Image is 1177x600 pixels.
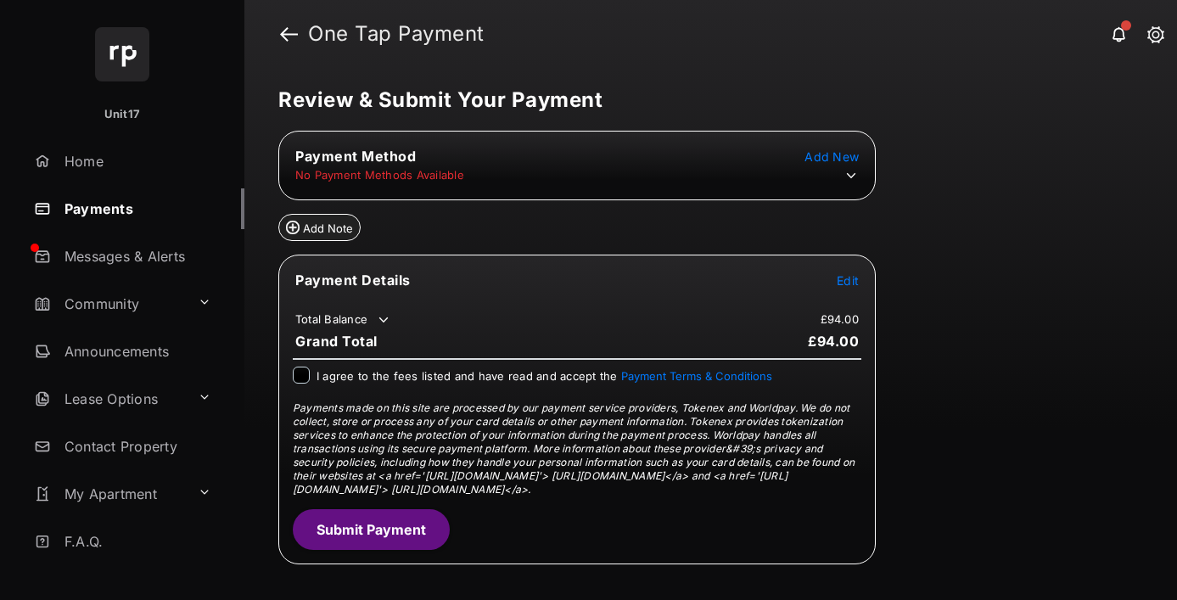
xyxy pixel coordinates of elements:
button: Submit Payment [293,509,450,550]
a: Home [27,141,244,182]
a: Contact Property [27,426,244,467]
span: Payments made on this site are processed by our payment service providers, Tokenex and Worldpay. ... [293,401,855,496]
a: Community [27,283,191,324]
p: Unit17 [104,106,141,123]
a: My Apartment [27,474,191,514]
td: Total Balance [294,311,392,328]
button: Add Note [278,214,361,241]
h5: Review & Submit Your Payment [278,90,1129,110]
td: £94.00 [820,311,860,327]
a: Messages & Alerts [27,236,244,277]
td: No Payment Methods Available [294,167,465,182]
span: Payment Method [295,148,416,165]
img: svg+xml;base64,PHN2ZyB4bWxucz0iaHR0cDovL3d3dy53My5vcmcvMjAwMC9zdmciIHdpZHRoPSI2NCIgaGVpZ2h0PSI2NC... [95,27,149,81]
span: Add New [804,149,859,164]
a: Payments [27,188,244,229]
button: I agree to the fees listed and have read and accept the [621,369,772,383]
span: £94.00 [808,333,859,350]
a: Lease Options [27,379,191,419]
span: Grand Total [295,333,378,350]
strong: One Tap Payment [308,24,485,44]
button: Add New [804,148,859,165]
a: F.A.Q. [27,521,244,562]
button: Edit [837,272,859,289]
span: Payment Details [295,272,411,289]
a: Announcements [27,331,244,372]
span: Edit [837,273,859,288]
span: I agree to the fees listed and have read and accept the [317,369,772,383]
